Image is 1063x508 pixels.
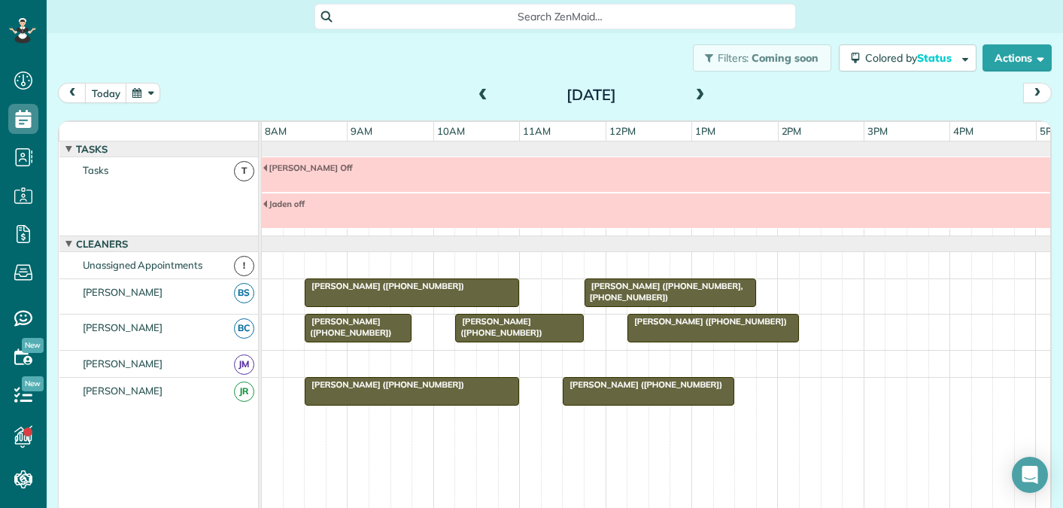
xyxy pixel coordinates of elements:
[73,143,111,155] span: Tasks
[80,259,205,271] span: Unassigned Appointments
[80,385,166,397] span: [PERSON_NAME]
[262,163,354,173] span: [PERSON_NAME] Off
[80,357,166,370] span: [PERSON_NAME]
[234,256,254,276] span: !
[234,382,254,402] span: JR
[234,161,254,181] span: T
[627,316,788,327] span: [PERSON_NAME] ([PHONE_NUMBER])
[85,83,127,103] button: today
[234,318,254,339] span: BC
[234,354,254,375] span: JM
[864,125,891,137] span: 3pm
[58,83,87,103] button: prev
[73,238,131,250] span: Cleaners
[454,316,542,337] span: [PERSON_NAME] ([PHONE_NUMBER])
[983,44,1052,71] button: Actions
[950,125,976,137] span: 4pm
[262,199,305,209] span: Jaden off
[304,316,392,337] span: [PERSON_NAME] ([PHONE_NUMBER])
[80,164,111,176] span: Tasks
[562,379,723,390] span: [PERSON_NAME] ([PHONE_NUMBER])
[22,338,44,353] span: New
[917,51,954,65] span: Status
[1037,125,1063,137] span: 5pm
[434,125,468,137] span: 10am
[839,44,976,71] button: Colored byStatus
[865,51,957,65] span: Colored by
[1012,457,1048,493] div: Open Intercom Messenger
[80,321,166,333] span: [PERSON_NAME]
[80,286,166,298] span: [PERSON_NAME]
[718,51,749,65] span: Filters:
[520,125,554,137] span: 11am
[304,281,465,291] span: [PERSON_NAME] ([PHONE_NUMBER])
[692,125,718,137] span: 1pm
[262,125,290,137] span: 8am
[752,51,819,65] span: Coming soon
[584,281,743,302] span: [PERSON_NAME] ([PHONE_NUMBER], [PHONE_NUMBER])
[348,125,375,137] span: 9am
[234,283,254,303] span: BS
[22,376,44,391] span: New
[1023,83,1052,103] button: next
[497,87,685,103] h2: [DATE]
[779,125,805,137] span: 2pm
[606,125,639,137] span: 12pm
[304,379,465,390] span: [PERSON_NAME] ([PHONE_NUMBER])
